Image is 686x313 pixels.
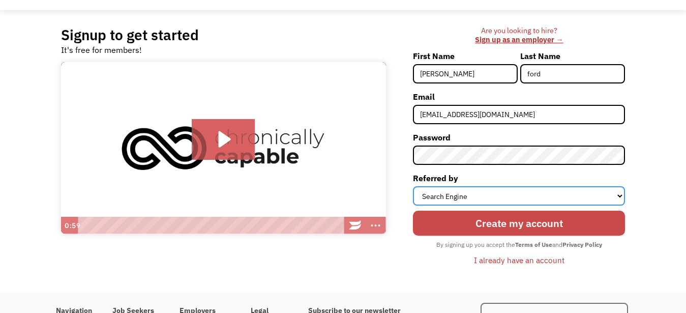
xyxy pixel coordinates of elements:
label: First Name [413,48,518,64]
a: Sign up as an employer → [475,35,563,44]
label: Password [413,129,625,146]
input: Mitchell [520,64,625,83]
input: Create my account [413,211,625,236]
div: Are you looking to hire? ‍ [413,26,625,45]
h2: Signup to get started [61,26,199,44]
div: I already have an account [474,254,564,266]
label: Last Name [520,48,625,64]
label: Email [413,89,625,105]
strong: Privacy Policy [562,241,602,248]
div: It's free for members! [61,44,142,56]
button: Play Video: Introducing Chronically Capable [192,119,255,160]
button: Show more buttons [366,217,386,234]
div: Playbar [83,217,340,234]
div: By signing up you accept the and [431,238,607,251]
input: Joni [413,64,518,83]
a: I already have an account [466,251,572,269]
form: Member-Signup-Form [413,48,625,268]
input: john@doe.com [413,105,625,124]
label: Referred by [413,170,625,186]
strong: Terms of Use [515,241,552,248]
a: Wistia Logo -- Learn More [345,217,366,234]
img: Introducing Chronically Capable [61,62,386,234]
